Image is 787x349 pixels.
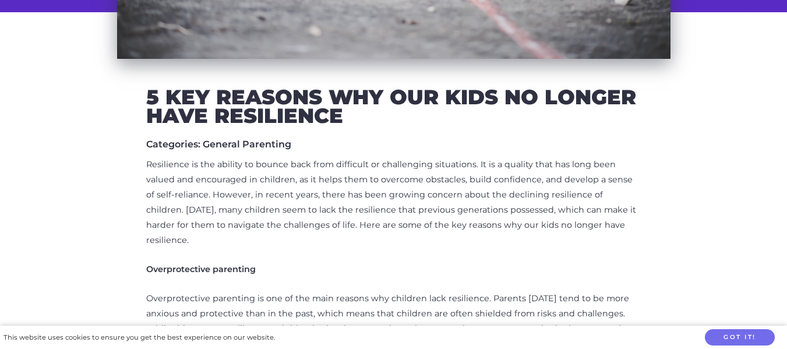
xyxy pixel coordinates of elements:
p: Resilience is the ability to bounce back from difficult or challenging situations. It is a qualit... [146,157,641,248]
h5: Categories: General Parenting [146,139,641,150]
div: This website uses cookies to ensure you get the best experience on our website. [3,332,275,344]
h2: 5 Key Reasons Why our Kids No Longer Have Resilience [146,88,641,125]
strong: Overprotective parenting [146,264,256,274]
button: Got it! [705,329,775,346]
